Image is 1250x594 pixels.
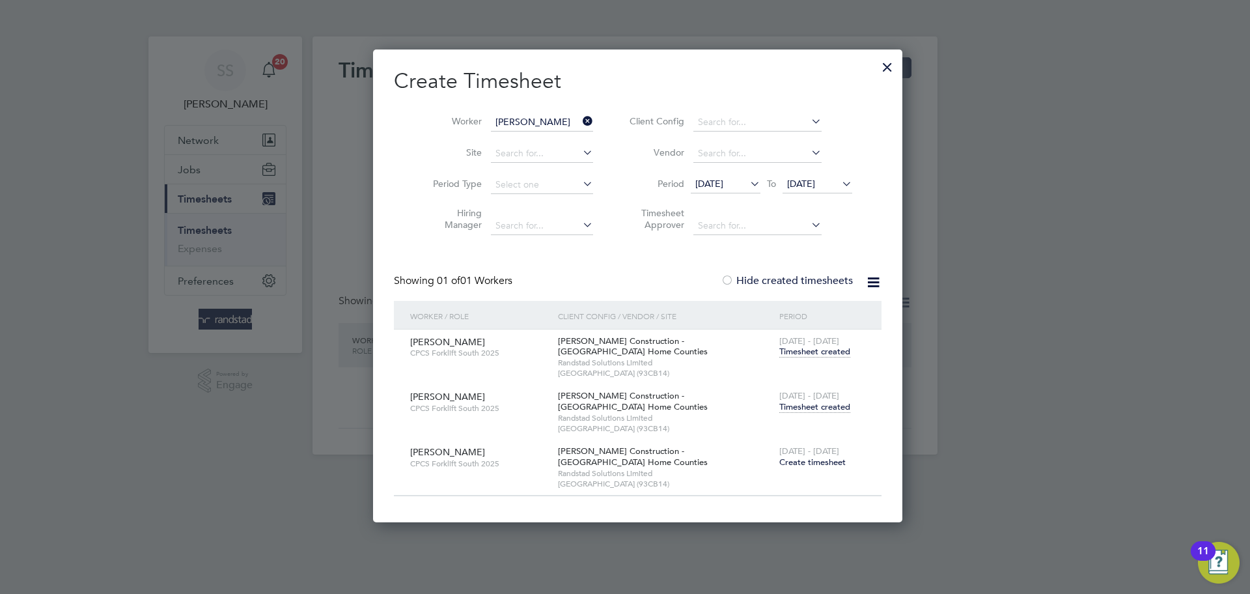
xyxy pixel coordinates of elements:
span: [GEOGRAPHIC_DATA] (93CB14) [558,479,773,489]
span: CPCS Forklift South 2025 [410,403,548,414]
label: Site [423,147,482,158]
input: Search for... [693,217,822,235]
span: [PERSON_NAME] Construction - [GEOGRAPHIC_DATA] Home Counties [558,390,708,412]
input: Search for... [693,113,822,132]
input: Search for... [693,145,822,163]
div: 11 [1197,551,1209,568]
span: [DATE] - [DATE] [779,445,839,457]
span: Randstad Solutions Limited [558,358,773,368]
button: Open Resource Center, 11 new notifications [1198,542,1240,584]
span: Randstad Solutions Limited [558,468,773,479]
span: CPCS Forklift South 2025 [410,348,548,358]
label: Period Type [423,178,482,190]
span: 01 of [437,274,460,287]
span: [PERSON_NAME] Construction - [GEOGRAPHIC_DATA] Home Counties [558,445,708,468]
label: Hiring Manager [423,207,482,231]
div: Period [776,301,868,331]
div: Client Config / Vendor / Site [555,301,776,331]
label: Worker [423,115,482,127]
input: Select one [491,176,593,194]
span: To [763,175,780,192]
span: [PERSON_NAME] [410,391,485,403]
div: Showing [394,274,515,288]
label: Hide created timesheets [721,274,853,287]
label: Vendor [626,147,684,158]
span: [GEOGRAPHIC_DATA] (93CB14) [558,423,773,434]
span: [GEOGRAPHIC_DATA] (93CB14) [558,368,773,378]
div: Worker / Role [407,301,555,331]
span: Timesheet created [779,346,850,358]
input: Search for... [491,113,593,132]
span: 01 Workers [437,274,512,287]
span: [DATE] - [DATE] [779,390,839,401]
span: CPCS Forklift South 2025 [410,459,548,469]
input: Search for... [491,217,593,235]
h2: Create Timesheet [394,68,882,95]
span: [DATE] [787,178,815,190]
input: Search for... [491,145,593,163]
span: Create timesheet [779,457,846,468]
span: [PERSON_NAME] Construction - [GEOGRAPHIC_DATA] Home Counties [558,335,708,358]
span: [DATE] - [DATE] [779,335,839,346]
span: Timesheet created [779,401,850,413]
label: Period [626,178,684,190]
span: [DATE] [695,178,723,190]
label: Timesheet Approver [626,207,684,231]
span: Randstad Solutions Limited [558,413,773,423]
span: [PERSON_NAME] [410,336,485,348]
span: [PERSON_NAME] [410,446,485,458]
label: Client Config [626,115,684,127]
